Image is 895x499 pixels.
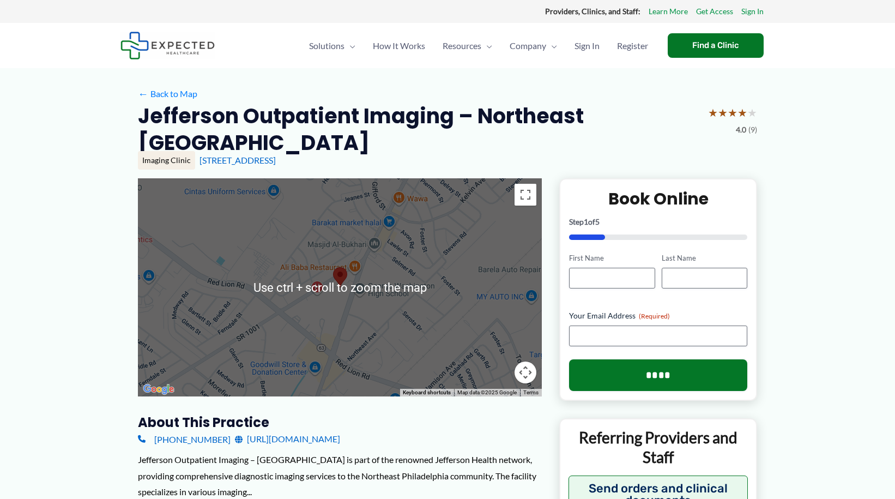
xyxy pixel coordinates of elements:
[457,389,517,395] span: Map data ©2025 Google
[696,4,733,19] a: Get Access
[741,4,764,19] a: Sign In
[138,151,195,170] div: Imaging Clinic
[235,431,340,447] a: [URL][DOMAIN_NAME]
[138,431,231,447] a: [PHONE_NUMBER]
[662,253,747,263] label: Last Name
[595,217,600,226] span: 5
[569,253,655,263] label: First Name
[737,103,747,123] span: ★
[569,218,747,226] p: Step of
[300,27,657,65] nav: Primary Site Navigation
[481,27,492,65] span: Menu Toggle
[515,184,536,206] button: Toggle fullscreen view
[138,414,542,431] h3: About this practice
[718,103,728,123] span: ★
[141,382,177,396] img: Google
[344,27,355,65] span: Menu Toggle
[501,27,566,65] a: CompanyMenu Toggle
[515,362,536,383] button: Map camera controls
[120,32,215,59] img: Expected Healthcare Logo - side, dark font, small
[617,27,648,65] span: Register
[569,310,747,321] label: Your Email Address
[569,188,747,209] h2: Book Online
[748,123,757,137] span: (9)
[364,27,434,65] a: How It Works
[639,312,670,320] span: (Required)
[138,103,699,157] h2: Jefferson Outpatient Imaging – Northeast [GEOGRAPHIC_DATA]
[736,123,746,137] span: 4.0
[546,27,557,65] span: Menu Toggle
[434,27,501,65] a: ResourcesMenu Toggle
[575,27,600,65] span: Sign In
[443,27,481,65] span: Resources
[569,428,748,467] p: Referring Providers and Staff
[728,103,737,123] span: ★
[138,88,148,99] span: ←
[608,27,657,65] a: Register
[373,27,425,65] span: How It Works
[566,27,608,65] a: Sign In
[300,27,364,65] a: SolutionsMenu Toggle
[649,4,688,19] a: Learn More
[309,27,344,65] span: Solutions
[545,7,640,16] strong: Providers, Clinics, and Staff:
[708,103,718,123] span: ★
[747,103,757,123] span: ★
[584,217,588,226] span: 1
[199,155,276,165] a: [STREET_ADDRESS]
[403,389,451,396] button: Keyboard shortcuts
[668,33,764,58] a: Find a Clinic
[523,389,539,395] a: Terms (opens in new tab)
[510,27,546,65] span: Company
[141,382,177,396] a: Open this area in Google Maps (opens a new window)
[138,86,197,102] a: ←Back to Map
